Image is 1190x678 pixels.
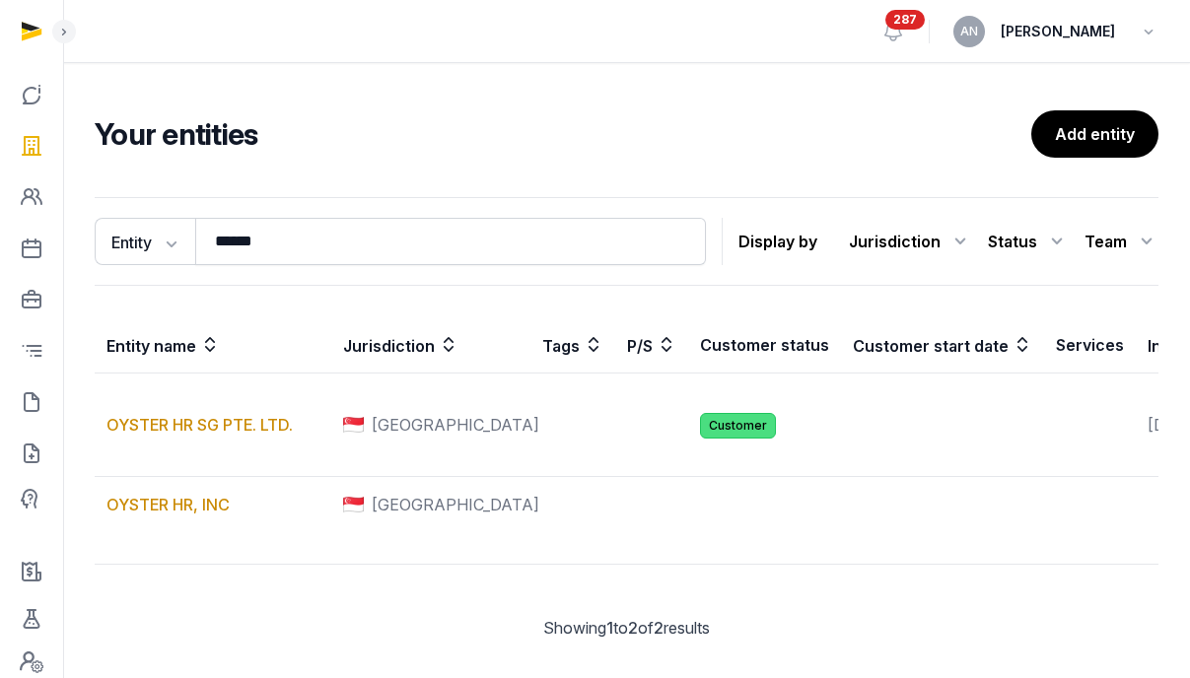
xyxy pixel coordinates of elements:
button: AN [953,16,985,47]
button: Entity [95,218,195,265]
div: Showing to of results [95,616,1158,640]
span: Customer [700,413,776,439]
th: Jurisdiction [331,317,530,373]
th: P/S [615,317,688,373]
div: Jurisdiction [849,226,972,257]
a: OYSTER HR SG PTE. LTD. [106,415,293,435]
span: [GEOGRAPHIC_DATA] [372,493,539,516]
span: [GEOGRAPHIC_DATA] [372,413,539,437]
th: Entity name [95,317,331,373]
h2: Your entities [95,116,1031,152]
span: 1 [606,618,613,638]
p: Display by [738,226,817,257]
th: Services [1044,317,1136,373]
span: 2 [654,618,664,638]
a: Add entity [1031,110,1158,158]
th: Customer status [688,317,841,373]
a: OYSTER HR, INC [106,495,230,514]
span: AN [960,26,978,37]
div: Team [1085,226,1158,257]
th: Customer start date [841,317,1044,373]
th: Tags [530,317,615,373]
span: 287 [885,10,925,30]
div: Status [988,226,1069,257]
span: 2 [628,618,638,638]
span: [PERSON_NAME] [1001,20,1115,43]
